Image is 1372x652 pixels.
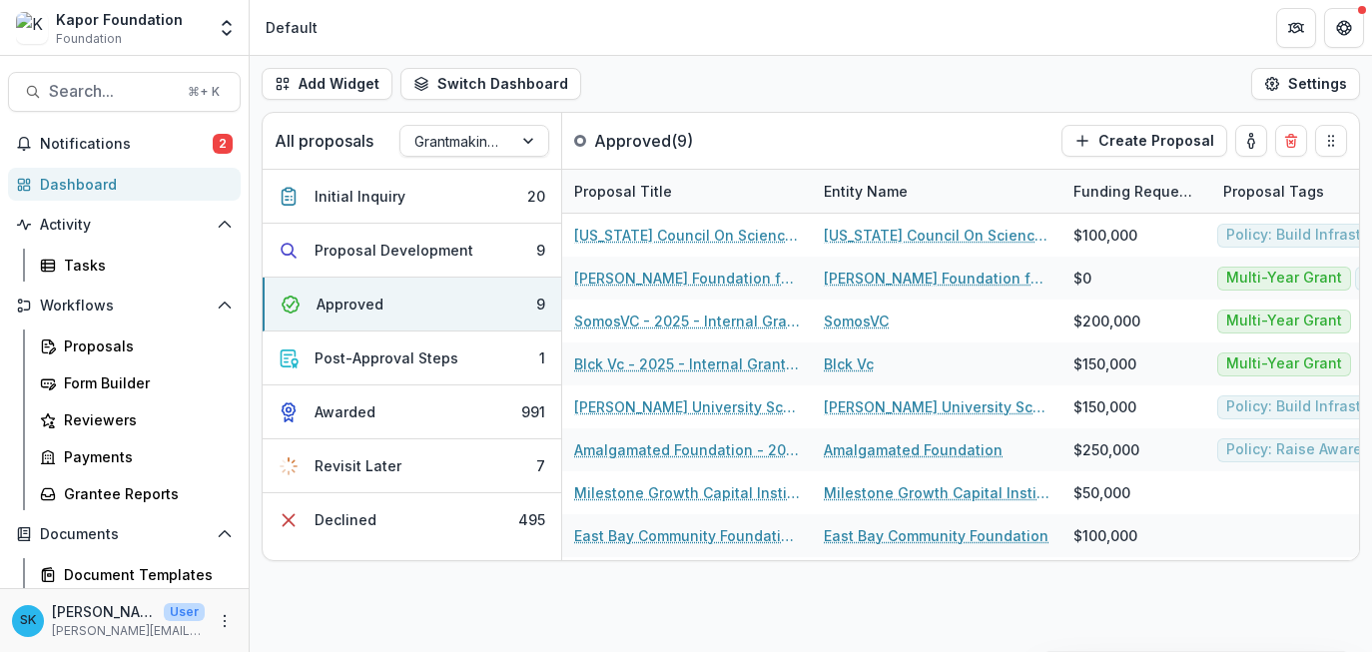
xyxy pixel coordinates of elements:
[1226,313,1342,329] span: Multi-Year Grant
[1061,125,1227,157] button: Create Proposal
[574,353,800,374] a: Blck Vc - 2025 - Internal Grant Concept Form
[1226,270,1342,287] span: Multi-Year Grant
[263,439,561,493] button: Revisit Later7
[812,181,920,202] div: Entity Name
[400,68,581,100] button: Switch Dashboard
[315,509,376,530] div: Declined
[824,439,1003,460] a: Amalgamated Foundation
[213,8,241,48] button: Open entity switcher
[574,482,800,503] a: Milestone Growth Capital Institute - 2025 - Internal Grant Concept Form
[518,509,545,530] div: 495
[574,225,800,246] a: [US_STATE] Council On Science And Technology - 2025 - Internal Grant Concept Form
[40,136,213,153] span: Notifications
[32,329,241,362] a: Proposals
[32,477,241,510] a: Grantee Reports
[262,68,392,100] button: Add Widget
[64,483,225,504] div: Grantee Reports
[40,174,225,195] div: Dashboard
[8,209,241,241] button: Open Activity
[40,217,209,234] span: Activity
[1315,125,1347,157] button: Drag
[574,439,800,460] a: Amalgamated Foundation - 2025 - Internal Grant Concept Form
[1061,170,1211,213] div: Funding Requested
[258,13,326,42] nav: breadcrumb
[562,181,684,202] div: Proposal Title
[1073,482,1130,503] div: $50,000
[562,170,812,213] div: Proposal Title
[64,409,225,430] div: Reviewers
[52,601,156,622] p: [PERSON_NAME]
[263,278,561,331] button: Approved9
[824,353,874,374] a: Blck Vc
[64,446,225,467] div: Payments
[8,128,241,160] button: Notifications2
[56,30,122,48] span: Foundation
[1211,181,1336,202] div: Proposal Tags
[263,385,561,439] button: Awarded991
[315,347,458,368] div: Post-Approval Steps
[32,249,241,282] a: Tasks
[20,614,36,627] div: Sonia Koshy
[64,372,225,393] div: Form Builder
[527,186,545,207] div: 20
[64,335,225,356] div: Proposals
[315,455,401,476] div: Revisit Later
[1073,525,1137,546] div: $100,000
[49,82,176,101] span: Search...
[536,455,545,476] div: 7
[40,298,209,315] span: Workflows
[52,622,205,640] p: [PERSON_NAME][EMAIL_ADDRESS][DOMAIN_NAME]
[1275,125,1307,157] button: Delete card
[824,482,1049,503] a: Milestone Growth Capital Institute
[8,518,241,550] button: Open Documents
[574,311,800,331] a: SomosVC - 2025 - Internal Grant Concept Form
[574,396,800,417] a: [PERSON_NAME] University School of Law - 2025 - Internal Grant Concept Form
[824,396,1049,417] a: [PERSON_NAME] University School of Law
[812,170,1061,213] div: Entity Name
[315,186,405,207] div: Initial Inquiry
[16,12,48,44] img: Kapor Foundation
[315,240,473,261] div: Proposal Development
[574,525,800,546] a: East Bay Community Foundation - 2025 - Internal Grant Concept Form
[1276,8,1316,48] button: Partners
[1073,439,1139,460] div: $250,000
[64,255,225,276] div: Tasks
[1073,353,1136,374] div: $150,000
[213,134,233,154] span: 2
[263,170,561,224] button: Initial Inquiry20
[266,17,318,38] div: Default
[1073,396,1136,417] div: $150,000
[824,268,1049,289] a: [PERSON_NAME] Foundation for Public Education
[315,401,375,422] div: Awarded
[1226,355,1342,372] span: Multi-Year Grant
[32,366,241,399] a: Form Builder
[275,129,373,153] p: All proposals
[824,225,1049,246] a: [US_STATE] Council On Science And Technology
[536,240,545,261] div: 9
[539,347,545,368] div: 1
[1073,311,1140,331] div: $200,000
[824,525,1048,546] a: East Bay Community Foundation
[64,564,225,585] div: Document Templates
[594,129,744,153] p: Approved ( 9 )
[56,9,183,30] div: Kapor Foundation
[317,294,383,315] div: Approved
[8,72,241,112] button: Search...
[32,403,241,436] a: Reviewers
[32,558,241,591] a: Document Templates
[32,440,241,473] a: Payments
[1324,8,1364,48] button: Get Help
[1073,268,1091,289] div: $0
[536,294,545,315] div: 9
[263,331,561,385] button: Post-Approval Steps1
[824,311,889,331] a: SomosVC
[184,81,224,103] div: ⌘ + K
[1235,125,1267,157] button: toggle-assigned-to-me
[1061,181,1211,202] div: Funding Requested
[1073,225,1137,246] div: $100,000
[8,168,241,201] a: Dashboard
[8,290,241,322] button: Open Workflows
